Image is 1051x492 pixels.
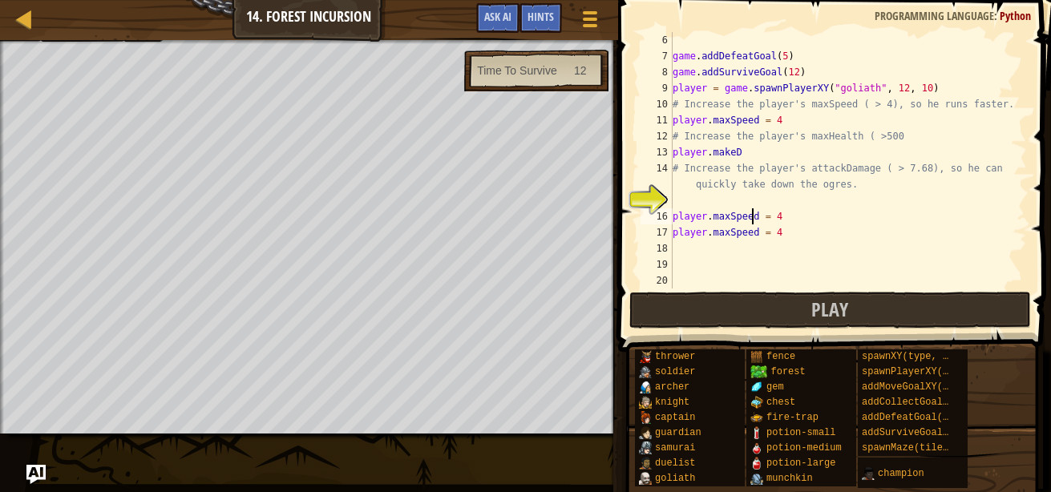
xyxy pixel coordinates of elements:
[750,411,763,424] img: portrait.png
[641,240,673,256] div: 18
[639,426,652,439] img: portrait.png
[641,192,673,208] div: 15
[750,350,763,363] img: portrait.png
[655,351,695,362] span: thrower
[641,208,673,224] div: 16
[641,144,673,160] div: 13
[750,457,763,470] img: portrait.png
[862,427,995,438] span: addSurviveGoal(seconds)
[476,3,519,33] button: Ask AI
[574,63,587,79] div: 12
[655,366,695,377] span: soldier
[878,468,924,479] span: champion
[528,9,554,24] span: Hints
[641,64,673,80] div: 8
[477,63,557,79] div: Time To Survive
[766,351,795,362] span: fence
[750,365,767,378] img: trees_1.png
[639,411,652,424] img: portrait.png
[641,224,673,240] div: 17
[26,465,46,484] button: Ask AI
[641,112,673,128] div: 11
[655,458,695,469] span: duelist
[766,397,795,408] span: chest
[750,396,763,409] img: portrait.png
[811,296,848,322] span: Play
[750,442,763,454] img: portrait.png
[639,365,652,378] img: portrait.png
[770,366,805,377] span: forest
[641,96,673,112] div: 10
[641,256,673,272] div: 19
[655,397,689,408] span: knight
[484,9,511,24] span: Ask AI
[750,381,763,393] img: portrait.png
[750,472,763,485] img: portrait.png
[766,427,835,438] span: potion-small
[766,458,835,469] span: potion-large
[629,292,1031,329] button: Play
[639,381,652,393] img: portrait.png
[641,160,673,192] div: 14
[766,412,819,423] span: fire-trap
[641,32,673,48] div: 6
[639,457,652,470] img: portrait.png
[875,8,994,23] span: Programming language
[766,473,813,484] span: munchkin
[570,3,610,41] button: Show game menu
[994,8,1000,23] span: :
[641,128,673,144] div: 12
[862,412,983,423] span: addDefeatGoal(amount)
[862,467,875,480] img: portrait.png
[639,396,652,409] img: portrait.png
[639,472,652,485] img: portrait.png
[641,80,673,96] div: 9
[862,351,972,362] span: spawnXY(type, x, y)
[766,381,784,393] span: gem
[641,272,673,288] div: 20
[862,397,988,408] span: addCollectGoal(amount)
[862,381,972,393] span: addMoveGoalXY(x, y)
[655,381,689,393] span: archer
[766,442,842,454] span: potion-medium
[655,427,701,438] span: guardian
[862,366,1006,377] span: spawnPlayerXY(type, x, y)
[862,442,1006,454] span: spawnMaze(tileType, seed)
[1000,8,1031,23] span: Python
[641,48,673,64] div: 7
[655,473,695,484] span: goliath
[655,412,695,423] span: captain
[655,442,695,454] span: samurai
[639,442,652,454] img: portrait.png
[750,426,763,439] img: portrait.png
[639,350,652,363] img: portrait.png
